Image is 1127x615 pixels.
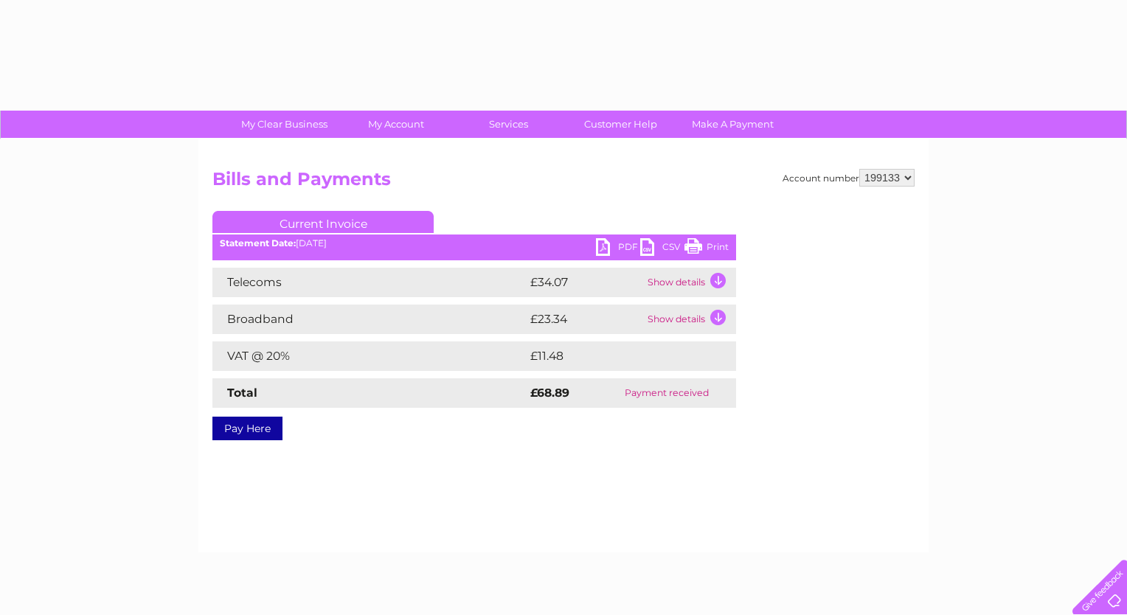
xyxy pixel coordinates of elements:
a: CSV [640,238,684,260]
a: PDF [596,238,640,260]
a: Services [448,111,569,138]
div: [DATE] [212,238,736,249]
strong: Total [227,386,257,400]
a: Pay Here [212,417,282,440]
td: Payment received [597,378,736,408]
td: Show details [644,305,736,334]
strong: £68.89 [530,386,569,400]
td: Telecoms [212,268,527,297]
a: Current Invoice [212,211,434,233]
td: Broadband [212,305,527,334]
a: My Clear Business [223,111,345,138]
td: £34.07 [527,268,644,297]
td: VAT @ 20% [212,341,527,371]
td: Show details [644,268,736,297]
div: Account number [783,169,915,187]
a: My Account [336,111,457,138]
a: Print [684,238,729,260]
td: £11.48 [527,341,704,371]
td: £23.34 [527,305,644,334]
a: Make A Payment [672,111,794,138]
h2: Bills and Payments [212,169,915,197]
a: Customer Help [560,111,682,138]
b: Statement Date: [220,237,296,249]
